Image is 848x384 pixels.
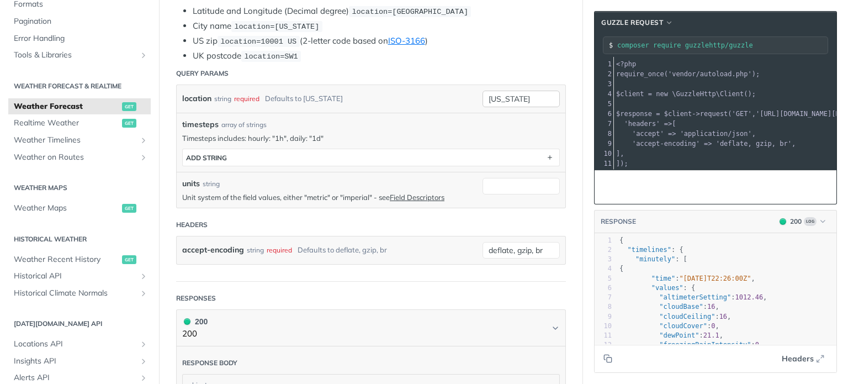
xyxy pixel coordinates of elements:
[14,203,119,214] span: Weather Maps
[595,312,612,322] div: 9
[182,133,560,143] p: Timesteps includes: hourly: "1h", daily: "1d"
[656,90,668,98] span: new
[14,339,136,350] span: Locations API
[595,236,612,245] div: 1
[139,136,148,145] button: Show subpages for Weather Timelines
[659,303,703,311] span: "cloudBase"
[619,332,723,339] span: : ,
[632,140,700,148] span: 'accept-encoding'
[221,120,267,130] div: array of strings
[595,302,612,312] div: 8
[619,341,763,349] span: : ,
[8,319,151,329] h2: [DATE][DOMAIN_NAME] API
[619,313,731,320] span: : ,
[176,69,229,78] div: Query Params
[182,192,477,202] p: Unit system of the field values, either "metric" or "imperial" - see
[595,264,612,273] div: 4
[780,218,786,225] span: 200
[719,313,727,320] span: 16
[755,341,759,349] span: 0
[8,251,151,268] a: Weather Recent Historyget
[8,336,151,353] a: Locations APIShow subpages for Locations API
[595,59,613,69] div: 1
[193,35,566,48] li: US zip (2-letter code based on )
[8,47,151,64] a: Tools & LibrariesShow subpages for Tools & Libraries
[619,284,695,292] span: : {
[776,350,831,367] button: Headers
[668,70,752,78] span: 'vendor/autoload.php'
[595,322,612,331] div: 10
[804,217,817,226] span: Log
[600,216,637,227] button: RESPONSE
[122,119,136,128] span: get
[651,284,683,292] span: "values"
[595,169,613,178] div: 12
[616,160,628,167] span: ]);
[711,322,715,330] span: 0
[616,120,676,128] span: [
[595,159,613,169] div: 11
[14,254,119,265] span: Weather Recent History
[600,350,616,367] button: Copy to clipboard
[595,149,613,159] div: 10
[659,332,699,339] span: "dewPoint"
[664,110,692,118] span: $client
[352,8,468,16] span: location=[GEOGRAPHIC_DATA]
[14,372,136,383] span: Alerts API
[619,265,623,272] span: {
[790,217,802,227] div: 200
[616,60,624,68] span: <?
[782,353,814,365] span: Headers
[595,255,612,264] div: 3
[595,283,612,293] div: 6
[619,293,767,301] span: : ,
[601,18,663,28] span: Guzzle Request
[659,341,751,349] span: "freezingRainIntensity"
[732,110,752,118] span: 'GET'
[298,242,387,258] div: Defaults to deflate, gzip, br
[659,313,715,320] span: "cloudCeiling"
[182,315,560,340] button: 200 200200
[595,245,612,255] div: 2
[8,183,151,193] h2: Weather Maps
[182,119,219,130] span: timesteps
[595,109,613,119] div: 6
[14,356,136,367] span: Insights API
[619,255,687,263] span: : [
[619,303,719,311] span: : ,
[265,91,343,107] div: Defaults to [US_STATE]
[659,322,707,330] span: "cloudCover"
[139,289,148,298] button: Show subpages for Historical Climate Normals
[595,331,612,340] div: 11
[176,220,208,230] div: Headers
[14,50,136,61] span: Tools & Libraries
[234,23,319,31] span: location=[US_STATE]
[186,154,227,162] div: ADD string
[267,242,292,258] div: required
[595,79,613,89] div: 3
[176,293,216,303] div: Responses
[388,35,425,46] a: ISO-3166
[139,374,148,382] button: Show subpages for Alerts API
[14,33,148,44] span: Error Handling
[182,315,208,328] div: 200
[597,17,677,28] button: Guzzle Request
[214,91,231,107] div: string
[616,90,644,98] span: $client
[680,130,752,138] span: 'application/json'
[8,353,151,370] a: Insights APIShow subpages for Insights API
[707,303,715,311] span: 16
[656,110,660,118] span: =
[14,16,148,27] span: Pagination
[619,322,719,330] span: : ,
[635,255,675,263] span: "minutely"
[8,200,151,217] a: Weather Mapsget
[122,204,136,213] span: get
[182,91,211,107] label: location
[616,70,664,78] span: require_once
[14,271,136,282] span: Historical API
[595,340,612,350] div: 12
[595,129,613,139] div: 8
[616,110,652,118] span: $response
[8,285,151,302] a: Historical Climate NormalsShow subpages for Historical Climate Normals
